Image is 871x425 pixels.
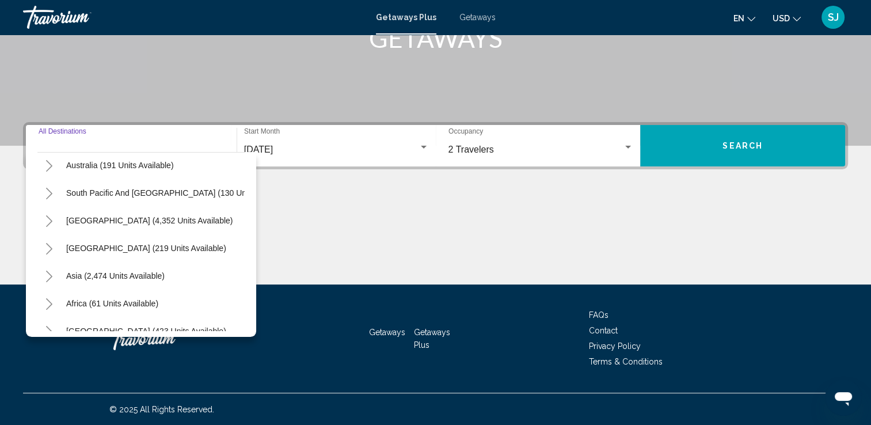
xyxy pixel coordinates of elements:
[589,357,663,366] a: Terms & Conditions
[37,292,60,315] button: Toggle Africa (61 units available)
[369,328,405,337] a: Getaways
[109,321,225,356] a: Travorium
[773,14,790,23] span: USD
[109,405,214,414] span: © 2025 All Rights Reserved.
[589,310,608,320] a: FAQs
[733,10,755,26] button: Change language
[37,320,60,343] button: Toggle Middle East (423 units available)
[37,181,60,204] button: Toggle South Pacific and Oceania (130 units available)
[818,5,848,29] button: User Menu
[66,299,158,308] span: Africa (61 units available)
[60,318,232,344] button: [GEOGRAPHIC_DATA] (423 units available)
[589,326,618,335] a: Contact
[459,13,496,22] a: Getaways
[37,237,60,260] button: Toggle Central America (219 units available)
[60,180,297,206] button: South Pacific and [GEOGRAPHIC_DATA] (130 units available)
[26,125,845,166] div: Search widget
[37,154,60,177] button: Toggle Australia (191 units available)
[66,188,291,198] span: South Pacific and [GEOGRAPHIC_DATA] (130 units available)
[60,207,238,234] button: [GEOGRAPHIC_DATA] (4,352 units available)
[60,263,170,289] button: Asia (2,474 units available)
[448,145,494,154] span: 2 Travelers
[66,327,226,336] span: [GEOGRAPHIC_DATA] (423 units available)
[640,125,845,166] button: Search
[66,216,233,225] span: [GEOGRAPHIC_DATA] (4,352 units available)
[722,142,763,151] span: Search
[414,328,450,350] a: Getaways Plus
[589,341,641,351] a: Privacy Policy
[60,152,180,179] button: Australia (191 units available)
[376,13,436,22] a: Getaways Plus
[825,379,862,416] iframe: Button to launch messaging window
[773,10,801,26] button: Change currency
[828,12,839,23] span: SJ
[37,209,60,232] button: Toggle South America (4,352 units available)
[23,6,364,29] a: Travorium
[244,145,273,154] span: [DATE]
[60,290,164,317] button: Africa (61 units available)
[37,264,60,287] button: Toggle Asia (2,474 units available)
[66,271,165,280] span: Asia (2,474 units available)
[60,235,232,261] button: [GEOGRAPHIC_DATA] (219 units available)
[733,14,744,23] span: en
[66,244,226,253] span: [GEOGRAPHIC_DATA] (219 units available)
[66,161,174,170] span: Australia (191 units available)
